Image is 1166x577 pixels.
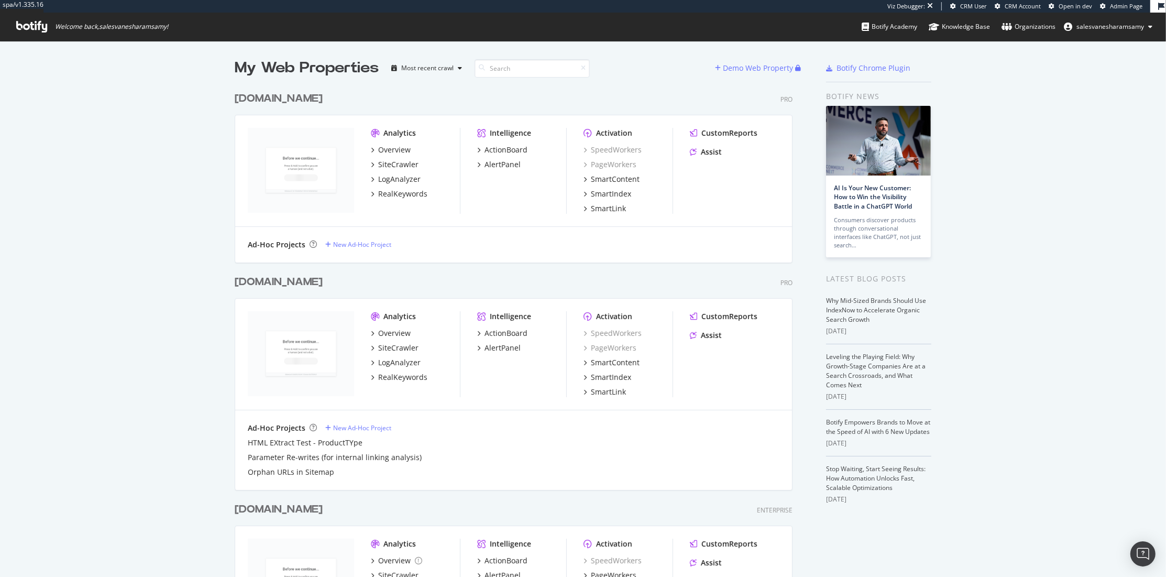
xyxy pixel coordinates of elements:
[701,147,722,157] div: Assist
[591,174,640,184] div: SmartContent
[1059,2,1092,10] span: Open in dev
[584,203,626,214] a: SmartLink
[1110,2,1142,10] span: Admin Page
[485,343,521,353] div: AlertPanel
[826,464,926,492] a: Stop Waiting, Start Seeing Results: How Automation Unlocks Fast, Scalable Optimizations
[325,240,391,249] a: New Ad-Hoc Project
[690,147,722,157] a: Assist
[826,439,931,448] div: [DATE]
[826,418,930,436] a: Botify Empowers Brands to Move at the Speed of AI with 6 New Updates
[929,21,990,32] div: Knowledge Base
[235,91,323,106] div: [DOMAIN_NAME]
[235,502,323,517] div: [DOMAIN_NAME]
[477,145,527,155] a: ActionBoard
[477,328,527,339] a: ActionBoard
[1005,2,1041,10] span: CRM Account
[378,328,411,339] div: Overview
[780,278,793,287] div: Pro
[690,128,757,138] a: CustomReports
[757,506,793,515] div: Enterprise
[490,539,531,549] div: Intelligence
[715,60,795,77] button: Demo Web Property
[591,372,631,383] div: SmartIndex
[235,275,327,290] a: [DOMAIN_NAME]
[371,189,427,199] a: RealKeywords
[248,311,354,396] img: www.ralphlauren.co.uk
[584,159,636,170] a: PageWorkers
[584,145,642,155] a: SpeedWorkers
[701,330,722,341] div: Assist
[826,273,931,285] div: Latest Blog Posts
[371,145,411,155] a: Overview
[378,174,421,184] div: LogAnalyzer
[591,189,631,199] div: SmartIndex
[701,128,757,138] div: CustomReports
[826,352,926,389] a: Leveling the Playing Field: Why Growth-Stage Companies Are at a Search Crossroads, and What Comes...
[475,59,590,78] input: Search
[596,311,632,322] div: Activation
[1002,13,1055,41] a: Organizations
[490,128,531,138] div: Intelligence
[371,357,421,368] a: LogAnalyzer
[485,556,527,566] div: ActionBoard
[378,372,427,383] div: RealKeywords
[378,556,411,566] div: Overview
[826,326,931,336] div: [DATE]
[248,452,422,463] a: Parameter Re-writes (for internal linking analysis)
[235,275,323,290] div: [DOMAIN_NAME]
[1049,2,1092,10] a: Open in dev
[723,63,793,73] div: Demo Web Property
[701,311,757,322] div: CustomReports
[333,423,391,432] div: New Ad-Hoc Project
[834,183,912,210] a: AI Is Your New Customer: How to Win the Visibility Battle in a ChatGPT World
[477,556,527,566] a: ActionBoard
[929,13,990,41] a: Knowledge Base
[596,128,632,138] div: Activation
[834,216,923,249] div: Consumers discover products through conversational interfaces like ChatGPT, not just search…
[378,145,411,155] div: Overview
[960,2,987,10] span: CRM User
[826,63,910,73] a: Botify Chrome Plugin
[55,23,168,31] span: Welcome back, salesvanesharamsamy !
[371,343,419,353] a: SiteCrawler
[584,556,642,566] div: SpeedWorkers
[371,174,421,184] a: LogAnalyzer
[1100,2,1142,10] a: Admin Page
[248,423,305,433] div: Ad-Hoc Projects
[248,438,362,448] div: HTML EXtract Test - ProductTYpe
[826,495,931,504] div: [DATE]
[826,106,931,176] img: AI Is Your New Customer: How to Win the Visibility Battle in a ChatGPT World
[1055,18,1161,35] button: salesvanesharamsamy
[596,539,632,549] div: Activation
[333,240,391,249] div: New Ad-Hoc Project
[477,159,521,170] a: AlertPanel
[995,2,1041,10] a: CRM Account
[950,2,987,10] a: CRM User
[401,65,454,71] div: Most recent crawl
[490,311,531,322] div: Intelligence
[584,328,642,339] a: SpeedWorkers
[1002,21,1055,32] div: Organizations
[383,311,416,322] div: Analytics
[378,357,421,368] div: LogAnalyzer
[477,343,521,353] a: AlertPanel
[826,392,931,401] div: [DATE]
[387,60,466,77] button: Most recent crawl
[584,174,640,184] a: SmartContent
[248,467,334,477] a: Orphan URLs in Sitemap
[383,128,416,138] div: Analytics
[862,13,917,41] a: Botify Academy
[690,558,722,568] a: Assist
[887,2,925,10] div: Viz Debugger:
[371,159,419,170] a: SiteCrawler
[248,128,354,213] img: www.ralphlauren.de
[584,357,640,368] a: SmartContent
[715,63,795,72] a: Demo Web Property
[701,558,722,568] div: Assist
[584,343,636,353] div: PageWorkers
[826,91,931,102] div: Botify news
